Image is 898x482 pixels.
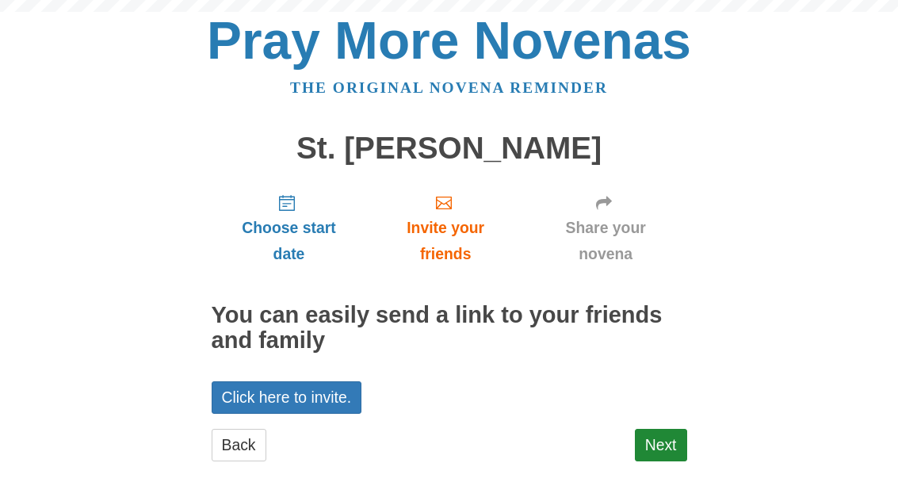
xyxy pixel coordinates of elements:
a: Back [212,429,266,461]
a: Choose start date [212,181,367,275]
a: Invite your friends [366,181,524,275]
span: Choose start date [227,215,351,267]
a: Pray More Novenas [207,11,691,70]
a: Share your novena [525,181,687,275]
h1: St. [PERSON_NAME] [212,132,687,166]
a: Click here to invite. [212,381,362,414]
a: Next [635,429,687,461]
span: Invite your friends [382,215,508,267]
h2: You can easily send a link to your friends and family [212,303,687,354]
span: Share your novena [541,215,671,267]
a: The original novena reminder [290,79,608,96]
